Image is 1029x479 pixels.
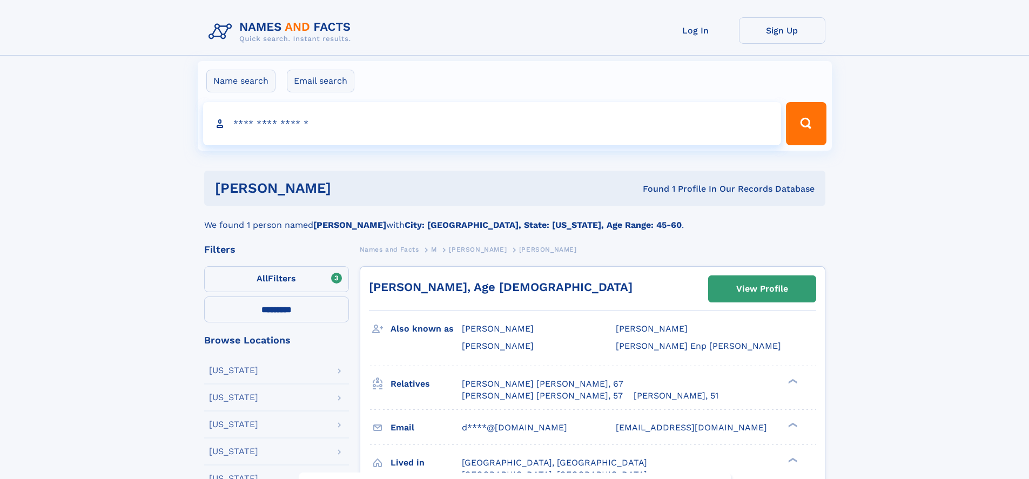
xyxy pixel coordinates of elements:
label: Email search [287,70,354,92]
span: [PERSON_NAME] [449,246,507,253]
a: [PERSON_NAME], Age [DEMOGRAPHIC_DATA] [369,280,633,294]
div: View Profile [736,276,788,301]
span: [PERSON_NAME] [519,246,577,253]
span: [PERSON_NAME] Enp [PERSON_NAME] [616,341,781,351]
div: [US_STATE] [209,420,258,429]
a: Sign Up [739,17,825,44]
a: Log In [653,17,739,44]
div: [US_STATE] [209,393,258,402]
h3: Lived in [391,454,462,472]
label: Name search [206,70,275,92]
a: [PERSON_NAME] [PERSON_NAME], 67 [462,378,623,390]
div: We found 1 person named with . [204,206,825,232]
span: [PERSON_NAME] [616,323,688,334]
span: All [257,273,268,284]
div: Found 1 Profile In Our Records Database [487,183,815,195]
a: Names and Facts [360,242,419,256]
div: ❯ [785,377,798,384]
input: search input [203,102,782,145]
h3: Also known as [391,320,462,338]
b: [PERSON_NAME] [313,220,386,230]
a: [PERSON_NAME] [449,242,507,256]
h3: Relatives [391,375,462,393]
div: Filters [204,245,349,254]
label: Filters [204,266,349,292]
div: Browse Locations [204,335,349,345]
a: View Profile [709,276,816,302]
span: M [431,246,437,253]
a: M [431,242,437,256]
div: ❯ [785,456,798,463]
div: [US_STATE] [209,366,258,375]
div: ❯ [785,421,798,428]
h1: [PERSON_NAME] [215,181,487,195]
span: [PERSON_NAME] [462,341,534,351]
a: [PERSON_NAME], 51 [634,390,718,402]
div: [US_STATE] [209,447,258,456]
h3: Email [391,419,462,437]
img: Logo Names and Facts [204,17,360,46]
span: [PERSON_NAME] [462,323,534,334]
span: [EMAIL_ADDRESS][DOMAIN_NAME] [616,422,767,433]
button: Search Button [786,102,826,145]
b: City: [GEOGRAPHIC_DATA], State: [US_STATE], Age Range: 45-60 [405,220,682,230]
span: [GEOGRAPHIC_DATA], [GEOGRAPHIC_DATA] [462,457,647,468]
a: [PERSON_NAME] [PERSON_NAME], 57 [462,390,623,402]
